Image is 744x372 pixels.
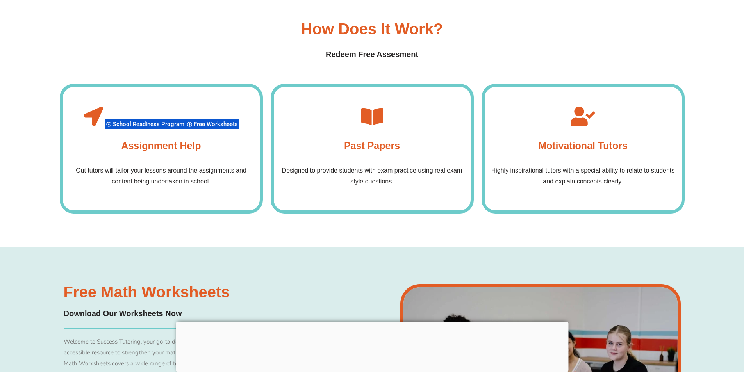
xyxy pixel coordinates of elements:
span: Free Worksheets [194,121,240,128]
h3: Free Math Worksheets [64,284,368,300]
iframe: Advertisement [176,322,568,370]
h4: Download Our Worksheets Now [64,308,368,320]
span: School Readiness Program [113,121,187,128]
h4: Redeem Free Assesment [60,48,685,61]
iframe: Chat Widget [614,284,744,372]
div: Free Worksheets [186,119,239,129]
p: Highly inspirational tutors with a special ability to relate to students and explain concepts cle... [489,165,678,187]
p: Out tutors will tailor your lessons around the assignments and content being undertaken in school. [67,165,256,187]
h4: Past Papers [344,138,400,153]
div: 聊天小组件 [614,284,744,372]
h4: Motivational Tutors [538,138,628,153]
h4: Assignment Help [121,138,201,153]
h3: How Does it Work? [301,21,443,37]
p: Designed to provide students with exam practice using real exam style questions. [278,165,467,187]
div: School Readiness Program [105,119,186,129]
